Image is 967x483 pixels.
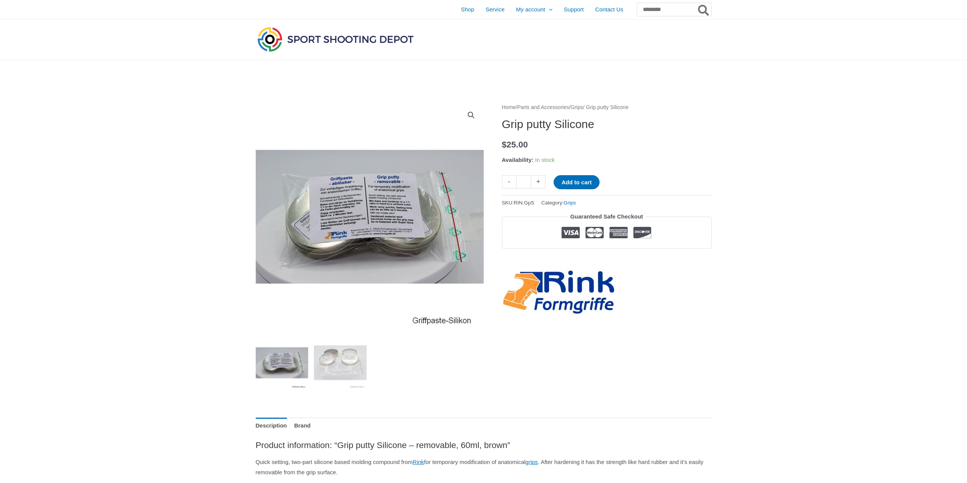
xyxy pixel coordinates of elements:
[563,200,576,206] a: Grips
[502,140,528,149] bdi: 25.00
[256,418,287,434] a: Description
[517,105,569,110] a: Parts and Accessories
[502,175,516,188] a: -
[256,25,415,53] img: Sport Shooting Depot
[256,440,712,451] h2: Product information: “Grip putty Silicone – removable, 60ml, brown”
[525,459,538,465] a: grips
[256,457,712,478] p: Quick setting, two-part silicone based molding compound from for temporary modification of anatom...
[502,140,507,149] span: $
[554,175,600,189] button: Add to cart
[256,336,309,389] img: Grip putty Silicone
[696,3,711,16] button: Search
[541,198,576,207] span: Category:
[502,105,516,110] a: Home
[531,175,546,188] a: +
[516,175,531,188] input: Product quantity
[464,108,478,122] a: View full-screen image gallery
[514,200,534,206] span: RIN.GpS
[502,254,712,263] iframe: Customer reviews powered by Trustpilot
[413,459,424,465] a: Rink
[535,157,555,163] span: In stock
[502,198,535,207] span: SKU:
[502,269,616,316] a: Rink-Formgriffe
[502,117,712,131] h1: Grip putty Silicone
[314,336,367,389] img: Grip putty Silicone - Image 2
[502,103,712,112] nav: Breadcrumb
[502,157,534,163] span: Availability:
[571,105,583,110] a: Grips
[567,211,646,222] legend: Guaranteed Safe Checkout
[294,418,310,434] a: Brand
